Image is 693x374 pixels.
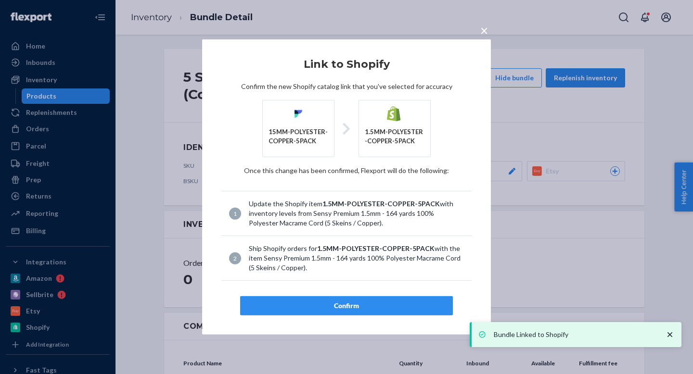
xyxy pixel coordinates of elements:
span: 1.5MM-POLYESTER-COPPER-5PACK [322,199,440,208]
h2: Link to Shopify [221,59,472,70]
span: × [480,22,488,38]
span: 1.5MM-POLYESTER-COPPER-5PACK [317,244,435,252]
button: Confirm [240,296,453,315]
p: Bundle Linked to Shopify [494,330,655,339]
div: 1 [229,208,241,220]
p: Confirm the new Shopify catalog link that you've selected for accuracy [221,82,472,91]
div: 1.5MM-POLYESTER-COPPER-5PACK [365,127,424,145]
div: Confirm [248,301,445,311]
div: Update the Shopify item with inventory levels from Sensy Premium 1.5mm - 164 yards 100% Polyester... [249,199,464,228]
img: Flexport logo [291,106,306,122]
div: Ship Shopify orders for with the item Sensy Premium 1.5mm - 164 yards 100% Polyester Macrame Cord... [249,244,464,273]
p: Once this change has been confirmed, Flexport will do the following: [221,166,472,175]
div: 2 [229,252,241,264]
svg: close toast [665,330,675,339]
div: 15MM-POLYESTER-COPPER-5PACK [269,127,328,145]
